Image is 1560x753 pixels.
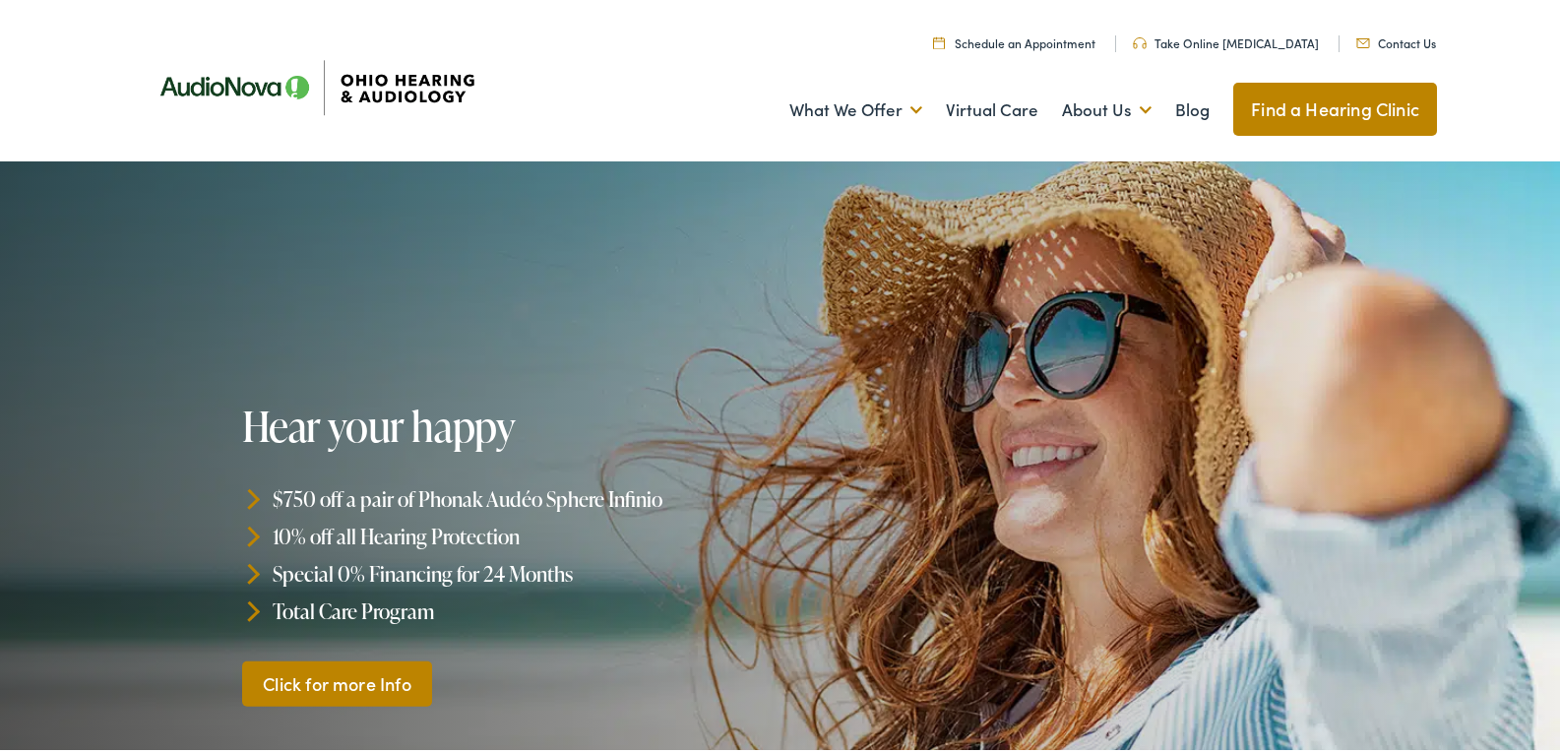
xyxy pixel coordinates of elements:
[242,588,788,625] li: Total Care Program
[789,70,922,143] a: What We Offer
[1133,31,1319,47] a: Take Online [MEDICAL_DATA]
[242,476,788,514] li: $750 off a pair of Phonak Audéo Sphere Infinio
[1133,33,1147,45] img: Headphones icone to schedule online hearing test in Cincinnati, OH
[946,70,1038,143] a: Virtual Care
[242,657,433,703] a: Click for more Info
[242,514,788,551] li: 10% off all Hearing Protection
[1175,70,1210,143] a: Blog
[242,400,788,445] h1: Hear your happy
[1356,31,1436,47] a: Contact Us
[933,32,945,45] img: Calendar Icon to schedule a hearing appointment in Cincinnati, OH
[1062,70,1152,143] a: About Us
[933,31,1095,47] a: Schedule an Appointment
[242,551,788,589] li: Special 0% Financing for 24 Months
[1233,79,1437,132] a: Find a Hearing Clinic
[1356,34,1370,44] img: Mail icon representing email contact with Ohio Hearing in Cincinnati, OH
